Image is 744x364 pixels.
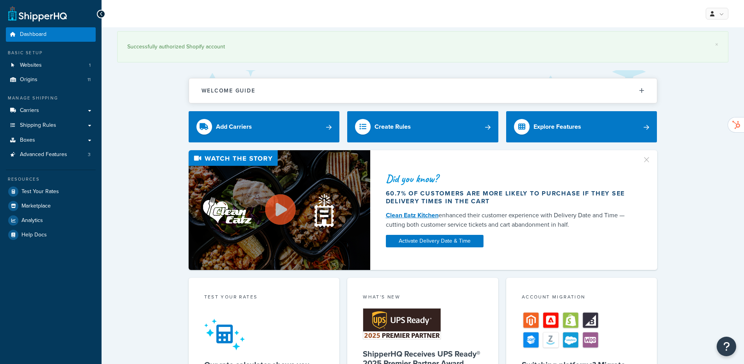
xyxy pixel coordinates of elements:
div: 60.7% of customers are more likely to purchase if they see delivery times in the cart [386,190,633,205]
span: Carriers [20,107,39,114]
span: Origins [20,76,37,83]
span: 1 [89,62,91,69]
a: Create Rules [347,111,498,142]
span: Shipping Rules [20,122,56,129]
span: 3 [88,151,91,158]
div: enhanced their customer experience with Delivery Date and Time — cutting both customer service ti... [386,211,633,229]
li: Websites [6,58,96,73]
a: Clean Eatz Kitchen [386,211,439,220]
span: Test Your Rates [21,188,59,195]
a: Marketplace [6,199,96,213]
a: Origins11 [6,73,96,87]
a: Shipping Rules [6,118,96,133]
div: Account Migration [522,293,642,302]
a: Advanced Features3 [6,147,96,162]
a: Help Docs [6,228,96,242]
a: Add Carriers [189,111,340,142]
span: Advanced Features [20,151,67,158]
a: Dashboard [6,27,96,42]
div: Explore Features [533,121,581,132]
div: Resources [6,176,96,183]
a: Carriers [6,103,96,118]
a: Activate Delivery Date & Time [386,235,484,247]
div: Add Carriers [216,121,252,132]
div: Successfully authorized Shopify account [127,41,718,52]
div: Did you know? [386,173,633,184]
span: 11 [87,76,91,83]
div: Create Rules [375,121,411,132]
h2: Welcome Guide [202,88,255,94]
div: Basic Setup [6,50,96,56]
div: Test your rates [204,293,324,302]
button: Welcome Guide [189,78,657,103]
a: Analytics [6,213,96,227]
a: Explore Features [506,111,657,142]
li: Advanced Features [6,147,96,162]
div: Manage Shipping [6,95,96,101]
a: Test Your Rates [6,185,96,199]
a: × [715,41,718,48]
div: What's New [363,293,483,302]
a: Websites1 [6,58,96,73]
a: Boxes [6,133,96,147]
span: Dashboard [20,31,46,38]
button: Open Resource Center [717,337,736,356]
span: Analytics [21,217,43,224]
span: Websites [20,62,42,69]
li: Origins [6,73,96,87]
span: Boxes [20,137,35,144]
img: Video thumbnail [189,150,370,270]
span: Marketplace [21,203,51,210]
span: Help Docs [21,232,47,238]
